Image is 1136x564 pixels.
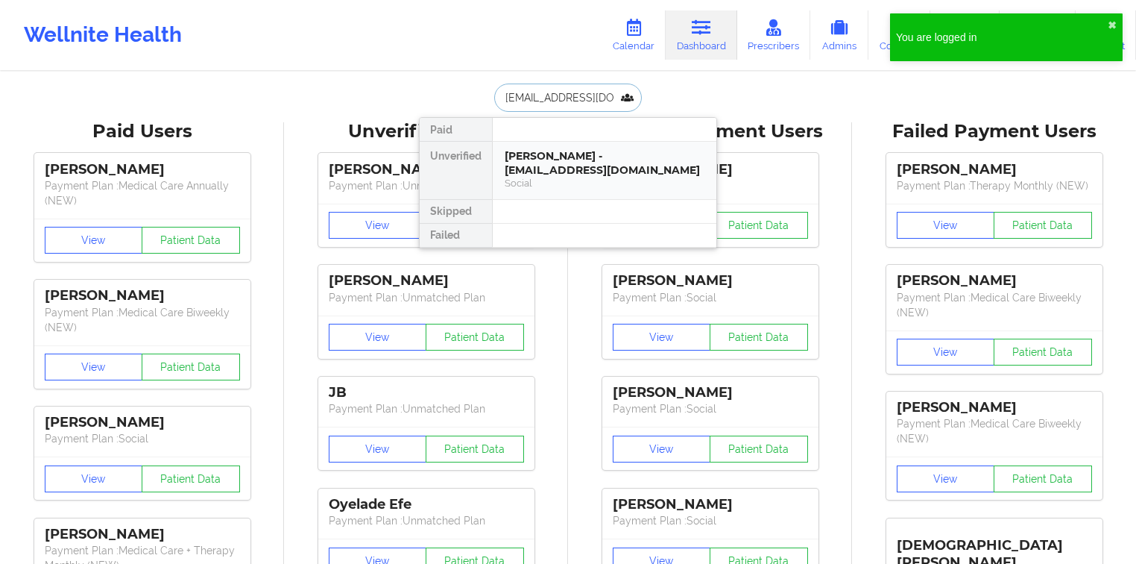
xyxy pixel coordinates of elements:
[329,212,427,239] button: View
[45,161,240,178] div: [PERSON_NAME]
[897,161,1092,178] div: [PERSON_NAME]
[862,120,1126,143] div: Failed Payment Users
[329,290,524,305] p: Payment Plan : Unmatched Plan
[613,384,808,401] div: [PERSON_NAME]
[329,496,524,513] div: Oyelade Efe
[868,10,930,60] a: Coaches
[613,496,808,513] div: [PERSON_NAME]
[613,272,808,289] div: [PERSON_NAME]
[994,339,1092,366] button: Patient Data
[10,120,274,143] div: Paid Users
[613,401,808,416] p: Payment Plan : Social
[737,10,811,60] a: Prescribers
[420,118,492,142] div: Paid
[613,436,711,463] button: View
[897,416,1092,446] p: Payment Plan : Medical Care Biweekly (NEW)
[45,414,240,431] div: [PERSON_NAME]
[710,436,808,463] button: Patient Data
[329,324,427,351] button: View
[994,212,1092,239] button: Patient Data
[420,224,492,248] div: Failed
[897,399,1092,416] div: [PERSON_NAME]
[710,324,808,351] button: Patient Data
[329,401,524,416] p: Payment Plan : Unmatched Plan
[329,384,524,401] div: JB
[897,290,1092,320] p: Payment Plan : Medical Care Biweekly (NEW)
[613,290,808,305] p: Payment Plan : Social
[142,354,240,380] button: Patient Data
[897,272,1092,289] div: [PERSON_NAME]
[602,10,666,60] a: Calendar
[45,305,240,335] p: Payment Plan : Medical Care Biweekly (NEW)
[420,142,492,200] div: Unverified
[329,178,524,193] p: Payment Plan : Unmatched Plan
[613,324,711,351] button: View
[897,466,995,492] button: View
[426,324,524,351] button: Patient Data
[897,178,1092,193] p: Payment Plan : Therapy Monthly (NEW)
[45,526,240,543] div: [PERSON_NAME]
[329,513,524,528] p: Payment Plan : Unmatched Plan
[45,227,143,254] button: View
[45,431,240,446] p: Payment Plan : Social
[613,513,808,528] p: Payment Plan : Social
[1108,19,1117,31] button: close
[426,436,524,463] button: Patient Data
[329,436,427,463] button: View
[710,212,808,239] button: Patient Data
[505,149,704,177] div: [PERSON_NAME] - [EMAIL_ADDRESS][DOMAIN_NAME]
[810,10,868,60] a: Admins
[142,227,240,254] button: Patient Data
[666,10,737,60] a: Dashboard
[329,161,524,178] div: [PERSON_NAME]
[897,339,995,366] button: View
[505,177,704,189] div: Social
[994,466,1092,492] button: Patient Data
[897,212,995,239] button: View
[294,120,558,143] div: Unverified Users
[142,466,240,492] button: Patient Data
[420,200,492,224] div: Skipped
[45,466,143,492] button: View
[45,178,240,208] p: Payment Plan : Medical Care Annually (NEW)
[45,354,143,380] button: View
[329,272,524,289] div: [PERSON_NAME]
[896,30,1108,45] div: You are logged in
[45,287,240,304] div: [PERSON_NAME]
